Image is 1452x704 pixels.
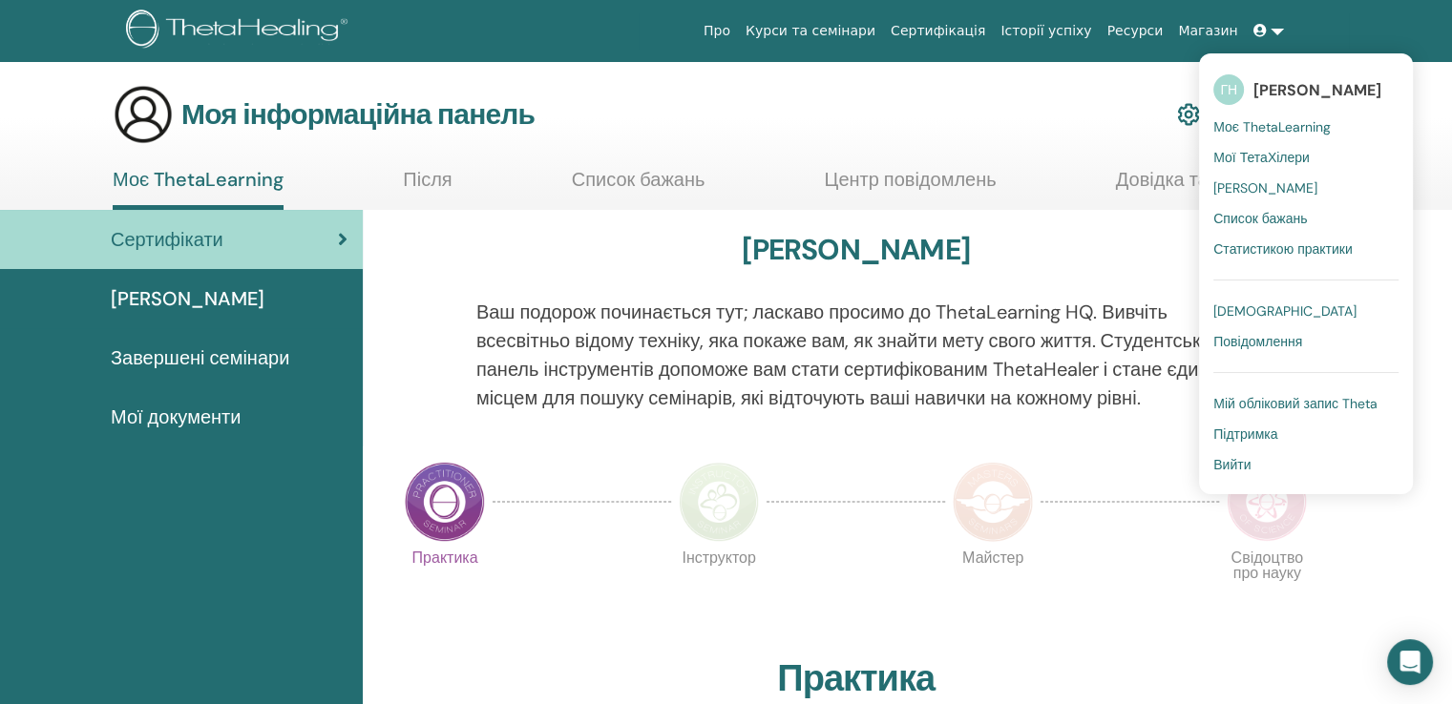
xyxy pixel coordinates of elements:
font: Моє ThetaLearning [113,167,284,192]
font: Вийти [1213,456,1251,473]
a: Мій рахунок [1177,93,1282,135]
img: Практик [405,462,485,542]
a: [DEMOGRAPHIC_DATA] [1213,296,1399,326]
font: Ресурси [1107,23,1164,38]
a: Ресурси [1100,13,1171,49]
a: Список бажань [572,168,705,205]
font: Мій обліковий запис Theta [1213,395,1378,412]
a: Історії успіху [993,13,1099,49]
font: Магазин [1178,23,1237,38]
font: [PERSON_NAME] [1253,80,1381,100]
font: Мої документи [111,404,241,429]
font: Курси та семінари [746,23,875,38]
a: Центр повідомлень [824,168,996,205]
a: Моє ThetaLearning [113,168,284,210]
a: Мої ТетаХілери [1213,142,1399,173]
font: [DEMOGRAPHIC_DATA] [1213,302,1357,320]
a: Довідка та ресурси [1116,168,1284,205]
img: cog.svg [1177,98,1200,131]
font: Сертифікати [111,227,223,252]
font: Завершені семінари [111,345,289,370]
a: Вийти [1213,449,1399,480]
font: Центр повідомлень [824,167,996,192]
a: Повідомлення [1213,326,1399,357]
font: Список бажань [572,167,705,192]
font: Майстер [962,548,1023,568]
font: Про [704,23,730,38]
a: Про [696,13,738,49]
font: Інструктор [682,548,755,568]
font: Підтримка [1213,425,1277,443]
a: Після [403,168,452,205]
a: Список бажань [1213,203,1399,234]
img: Майстер [953,462,1033,542]
a: ГН[PERSON_NAME] [1213,68,1399,112]
font: Повідомлення [1213,333,1302,350]
a: Статистикою практики [1213,234,1399,264]
img: logo.png [126,10,354,52]
font: Статистикою практики [1213,240,1353,258]
a: [PERSON_NAME] [1213,173,1399,203]
a: Сертифікація [883,13,993,49]
font: Довідка та ресурси [1116,167,1284,192]
font: ГН [1220,81,1237,98]
a: Курси та семінари [738,13,883,49]
font: Після [403,167,452,192]
font: Список бажань [1213,210,1307,227]
img: generic-user-icon.jpg [113,84,174,145]
font: Практика [777,654,935,702]
a: Підтримка [1213,419,1399,449]
font: Свідоцтво про науку [1231,548,1303,583]
img: Інструктор [679,462,759,542]
font: Моя інформаційна панель [181,95,535,133]
font: Історії успіху [1000,23,1091,38]
font: [PERSON_NAME] [111,286,264,311]
font: [PERSON_NAME] [742,231,970,268]
font: Моє ThetaLearning [1213,118,1331,135]
a: Магазин [1170,13,1245,49]
font: Сертифікація [891,23,985,38]
div: Open Intercom Messenger [1387,639,1433,685]
a: Моє ThetaLearning [1213,112,1399,142]
img: Сертифікат науки [1227,462,1307,542]
font: Мої ТетаХілери [1213,149,1310,166]
font: Ваш подорож починається тут; ласкаво просимо до ThetaLearning HQ. Вивчіть всесвітньо відому техні... [476,300,1232,410]
font: [PERSON_NAME] [1213,179,1317,197]
font: Практика [412,548,478,568]
a: Мій обліковий запис Theta [1213,388,1399,419]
